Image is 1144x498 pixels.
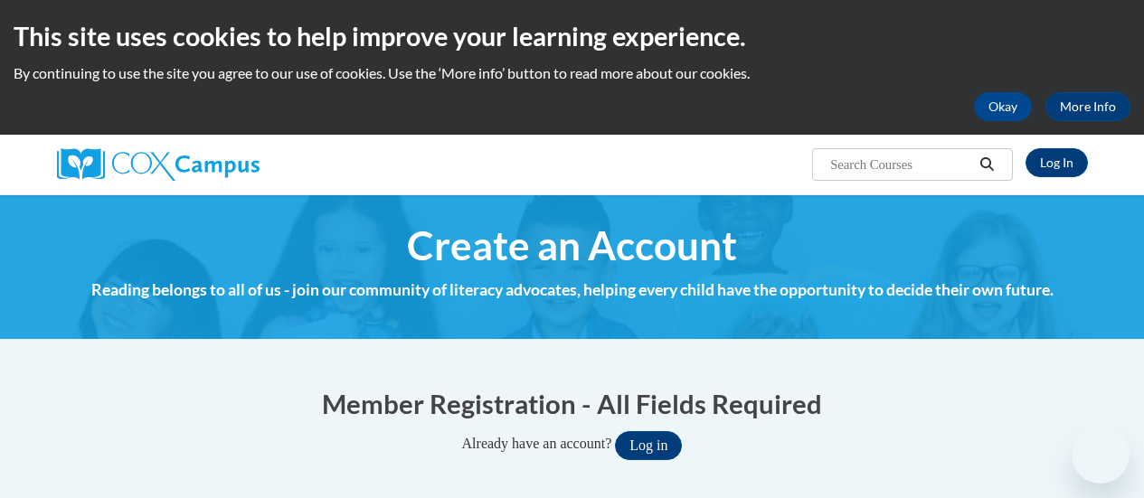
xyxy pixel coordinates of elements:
span: Already have an account? [462,436,612,451]
button: Okay [974,92,1032,121]
img: Cox Campus [57,148,260,181]
button: Log in [615,431,682,460]
span: Create an Account [407,221,737,269]
h4: Reading belongs to all of us - join our community of literacy advocates, helping every child have... [57,278,1088,302]
h1: Member Registration - All Fields Required [57,385,1088,422]
p: By continuing to use the site you agree to our use of cookies. Use the ‘More info’ button to read... [14,63,1130,83]
input: Search Courses [828,154,973,175]
a: More Info [1045,92,1130,121]
a: Log In [1026,148,1088,177]
iframe: Button to launch messaging window [1072,426,1130,484]
button: Search [973,154,1000,175]
h2: This site uses cookies to help improve your learning experience. [14,18,1130,54]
